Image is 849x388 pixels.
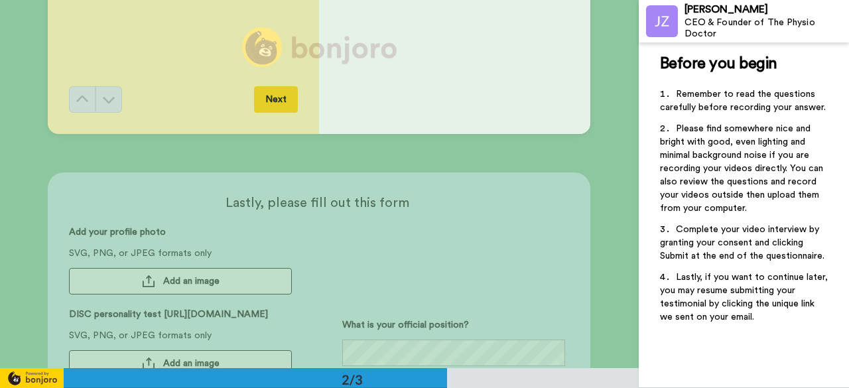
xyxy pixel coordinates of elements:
[69,194,565,212] span: Lastly, please fill out this form
[69,268,292,294] button: Add an image
[660,225,824,261] span: Complete your video interview by granting your consent and clicking Submit at the end of the ques...
[685,3,848,16] div: [PERSON_NAME]
[69,329,212,350] span: SVG, PNG, or JPEG formats only
[69,247,212,268] span: SVG, PNG, or JPEG formats only
[69,350,292,377] button: Add an image
[646,5,678,37] img: Profile Image
[660,273,830,322] span: Lastly, if you want to continue later, you may resume submitting your testimonial by clicking the...
[660,56,777,72] span: Before you begin
[660,90,826,112] span: Remember to read the questions carefully before recording your answer.
[69,226,166,247] span: Add your profile photo
[69,308,268,329] span: DISC personality test [URL][DOMAIN_NAME]
[660,124,826,213] span: Please find somewhere nice and bright with good, even lighting and minimal background noise if yo...
[163,275,220,288] span: Add an image
[163,357,220,370] span: Add an image
[685,17,848,40] div: CEO & Founder of The Physio Doctor
[342,318,469,340] span: What is your official position?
